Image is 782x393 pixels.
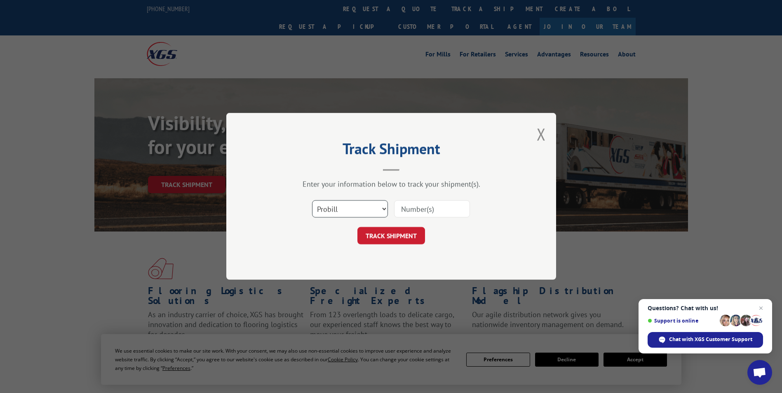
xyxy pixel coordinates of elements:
[394,201,470,218] input: Number(s)
[648,332,763,348] div: Chat with XGS Customer Support
[756,303,766,313] span: Close chat
[537,123,546,145] button: Close modal
[268,143,515,159] h2: Track Shipment
[669,336,752,343] span: Chat with XGS Customer Support
[648,305,763,311] span: Questions? Chat with us!
[357,227,425,245] button: TRACK SHIPMENT
[747,360,772,385] div: Open chat
[268,180,515,189] div: Enter your information below to track your shipment(s).
[648,318,717,324] span: Support is online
